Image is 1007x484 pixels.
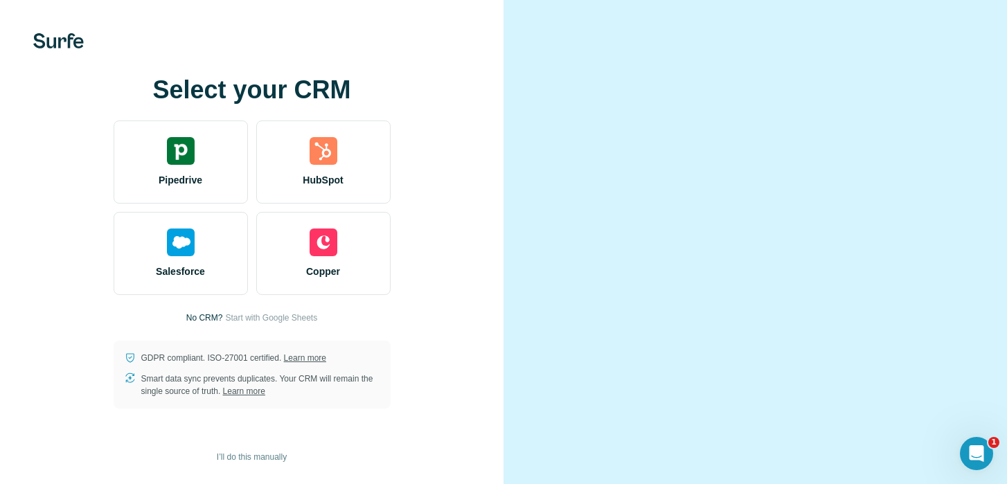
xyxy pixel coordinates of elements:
[303,173,343,187] span: HubSpot
[141,373,380,397] p: Smart data sync prevents duplicates. Your CRM will remain the single source of truth.
[159,173,202,187] span: Pipedrive
[186,312,223,324] p: No CRM?
[960,437,993,470] iframe: Intercom live chat
[217,451,287,463] span: I’ll do this manually
[310,137,337,165] img: hubspot's logo
[114,76,391,104] h1: Select your CRM
[225,312,317,324] button: Start with Google Sheets
[33,33,84,48] img: Surfe's logo
[306,265,340,278] span: Copper
[988,437,999,448] span: 1
[156,265,205,278] span: Salesforce
[284,353,326,363] a: Learn more
[310,228,337,256] img: copper's logo
[207,447,296,467] button: I’ll do this manually
[167,228,195,256] img: salesforce's logo
[141,352,326,364] p: GDPR compliant. ISO-27001 certified.
[223,386,265,396] a: Learn more
[167,137,195,165] img: pipedrive's logo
